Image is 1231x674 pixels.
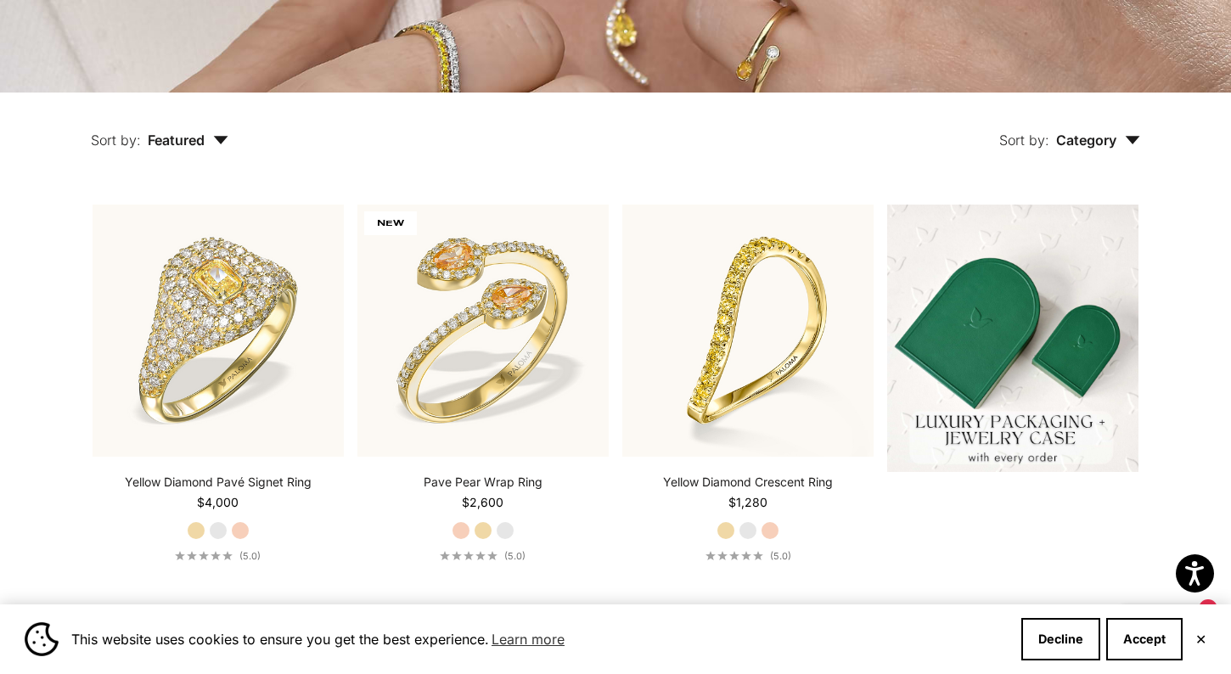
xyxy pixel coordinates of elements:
[239,550,261,562] span: (5.0)
[52,93,267,164] button: Sort by: Featured
[705,550,791,562] a: 5.0 out of 5.0 stars(5.0)
[71,626,1008,652] span: This website uses cookies to ensure you get the best experience.
[1056,132,1140,149] span: Category
[1106,618,1183,660] button: Accept
[364,211,417,235] span: NEW
[705,551,763,560] div: 5.0 out of 5.0 stars
[489,626,567,652] a: Learn more
[1195,634,1206,644] button: Close
[357,205,609,456] img: #YellowGold
[960,93,1179,164] button: Sort by: Category
[148,132,228,149] span: Featured
[462,494,503,511] sale-price: $2,600
[175,550,261,562] a: 5.0 out of 5.0 stars(5.0)
[440,550,526,562] a: 5.0 out of 5.0 stars(5.0)
[622,205,874,456] img: #YellowGold
[770,550,791,562] span: (5.0)
[663,474,833,491] a: Yellow Diamond Crescent Ring
[197,494,239,511] sale-price: $4,000
[424,474,542,491] a: Pave Pear Wrap Ring
[1021,618,1100,660] button: Decline
[91,132,141,149] span: Sort by:
[93,205,344,456] a: #YellowGold #WhiteGold #RoseGold
[504,550,526,562] span: (5.0)
[125,474,312,491] a: Yellow Diamond Pavé Signet Ring
[728,494,767,511] sale-price: $1,280
[93,205,344,456] img: #YellowGold
[25,622,59,656] img: Cookie banner
[175,551,233,560] div: 5.0 out of 5.0 stars
[999,132,1049,149] span: Sort by:
[440,551,497,560] div: 5.0 out of 5.0 stars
